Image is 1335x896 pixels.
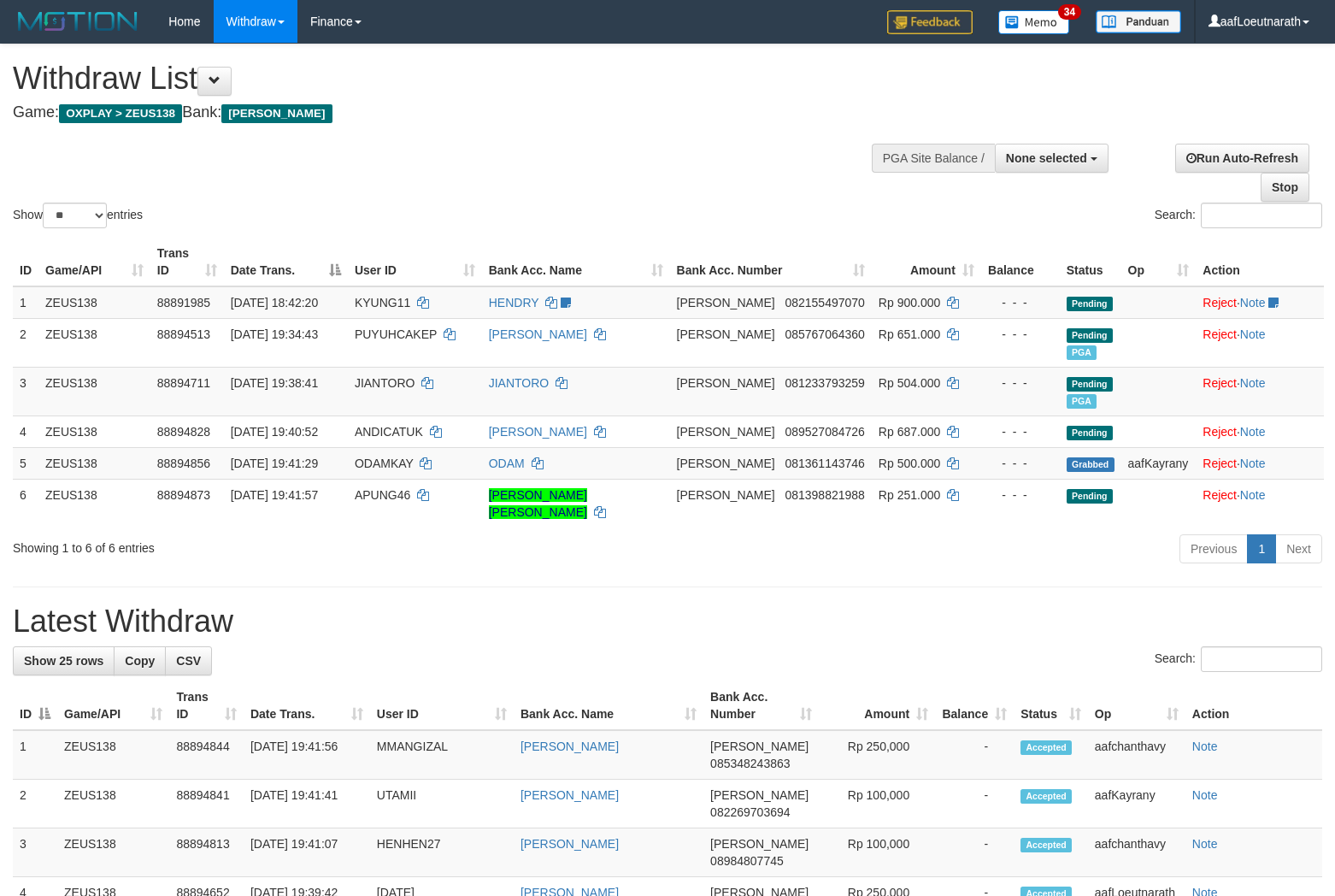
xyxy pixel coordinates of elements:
[169,730,244,780] td: 88894844
[38,286,150,319] td: ZEUS138
[244,730,370,780] td: [DATE] 19:41:56
[231,457,318,470] span: [DATE] 19:41:29
[935,681,1014,730] th: Balance: activate to sort column ascending
[677,327,775,341] span: [PERSON_NAME]
[355,425,423,439] span: ANDICATUK
[710,854,784,868] span: Copy 08984807745 to clipboard
[1240,327,1266,341] a: Note
[43,203,107,228] select: Showentries
[38,479,150,528] td: ZEUS138
[879,376,940,390] span: Rp 504.000
[1203,327,1237,341] a: Reject
[489,425,587,439] a: [PERSON_NAME]
[710,788,809,802] span: [PERSON_NAME]
[988,294,1053,311] div: - - -
[785,296,864,309] span: Copy 082155497070 to clipboard
[1058,4,1081,20] span: 34
[819,780,935,828] td: Rp 100,000
[1201,646,1322,672] input: Search:
[244,828,370,877] td: [DATE] 19:41:07
[489,296,539,309] a: HENDRY
[13,238,38,286] th: ID
[13,479,38,528] td: 6
[1203,425,1237,439] a: Reject
[703,681,819,730] th: Bank Acc. Number: activate to sort column ascending
[677,457,775,470] span: [PERSON_NAME]
[1179,534,1248,563] a: Previous
[1155,646,1322,672] label: Search:
[1192,788,1218,802] a: Note
[355,488,410,502] span: APUNG46
[520,740,619,753] a: [PERSON_NAME]
[1067,297,1113,311] span: Pending
[1088,828,1185,877] td: aafchanthavy
[785,376,864,390] span: Copy 081233793259 to clipboard
[1240,457,1266,470] a: Note
[157,425,210,439] span: 88894828
[169,681,244,730] th: Trans ID: activate to sort column ascending
[887,10,973,34] img: Feedback.jpg
[489,457,525,470] a: ODAM
[819,681,935,730] th: Amount: activate to sort column ascending
[38,416,150,447] td: ZEUS138
[157,296,210,309] span: 88891985
[244,780,370,828] td: [DATE] 19:41:41
[157,376,210,390] span: 88894711
[355,327,437,341] span: PUYUHCAKEP
[514,681,703,730] th: Bank Acc. Name: activate to sort column ascending
[1240,296,1266,309] a: Note
[231,327,318,341] span: [DATE] 19:34:43
[710,805,790,819] span: Copy 082269703694 to clipboard
[785,488,864,502] span: Copy 081398821988 to clipboard
[1247,534,1276,563] a: 1
[482,238,670,286] th: Bank Acc. Name: activate to sort column ascending
[677,488,775,502] span: [PERSON_NAME]
[157,488,210,502] span: 88894873
[57,828,169,877] td: ZEUS138
[879,425,940,439] span: Rp 687.000
[355,457,414,470] span: ODAMKAY
[710,837,809,851] span: [PERSON_NAME]
[13,681,57,730] th: ID: activate to sort column descending
[1067,426,1113,440] span: Pending
[710,740,809,753] span: [PERSON_NAME]
[489,488,587,519] a: [PERSON_NAME] [PERSON_NAME]
[489,327,587,341] a: [PERSON_NAME]
[677,425,775,439] span: [PERSON_NAME]
[710,757,790,770] span: Copy 085348243863 to clipboard
[165,646,212,675] a: CSV
[1196,479,1324,528] td: ·
[57,780,169,828] td: ZEUS138
[520,788,619,802] a: [PERSON_NAME]
[370,730,514,780] td: MMANGIZAL
[24,654,103,668] span: Show 25 rows
[157,457,210,470] span: 88894856
[13,203,143,228] label: Show entries
[370,681,514,730] th: User ID: activate to sort column ascending
[1203,376,1237,390] a: Reject
[57,681,169,730] th: Game/API: activate to sort column ascending
[59,104,182,123] span: OXPLAY > ZEUS138
[879,488,940,502] span: Rp 251.000
[176,654,201,668] span: CSV
[150,238,224,286] th: Trans ID: activate to sort column ascending
[998,10,1070,34] img: Button%20Memo.svg
[13,604,1322,639] h1: Latest Withdraw
[125,654,155,668] span: Copy
[1185,681,1322,730] th: Action
[995,144,1109,173] button: None selected
[1121,447,1197,479] td: aafKayrany
[879,296,940,309] span: Rp 900.000
[1088,780,1185,828] td: aafKayrany
[157,327,210,341] span: 88894513
[231,425,318,439] span: [DATE] 19:40:52
[872,238,981,286] th: Amount: activate to sort column ascending
[169,828,244,877] td: 88894813
[785,457,864,470] span: Copy 081361143746 to clipboard
[231,296,318,309] span: [DATE] 18:42:20
[1203,457,1237,470] a: Reject
[677,376,775,390] span: [PERSON_NAME]
[1196,367,1324,416] td: ·
[988,326,1053,343] div: - - -
[1203,488,1237,502] a: Reject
